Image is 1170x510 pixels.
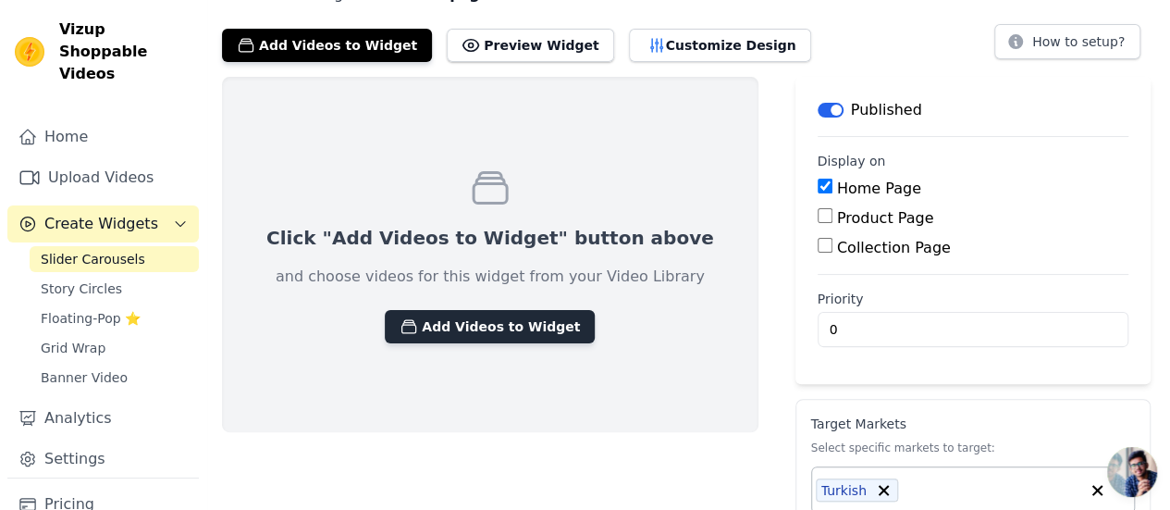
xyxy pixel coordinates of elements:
[629,29,811,62] button: Customize Design
[385,310,595,343] button: Add Videos to Widget
[811,441,1135,455] p: Select specific markets to target:
[266,225,714,251] p: Click "Add Videos to Widget" button above
[811,415,1135,433] p: Target Markets
[837,239,951,256] label: Collection Page
[1107,447,1157,497] div: Açık sohbet
[222,29,432,62] button: Add Videos to Widget
[7,118,199,155] a: Home
[851,99,922,121] p: Published
[994,37,1140,55] a: How to setup?
[30,335,199,361] a: Grid Wrap
[276,266,705,288] p: and choose videos for this widget from your Video Library
[30,276,199,302] a: Story Circles
[41,339,105,357] span: Grid Wrap
[30,305,199,331] a: Floating-Pop ⭐
[41,309,141,328] span: Floating-Pop ⭐
[7,441,199,478] a: Settings
[59,19,191,85] span: Vizup Shoppable Videos
[818,152,886,170] legend: Display on
[7,400,199,437] a: Analytics
[837,180,921,197] label: Home Page
[15,37,44,67] img: Vizup
[44,213,158,235] span: Create Widgets
[41,368,128,387] span: Banner Video
[41,250,145,268] span: Slider Carousels
[447,29,613,62] button: Preview Widget
[41,280,122,298] span: Story Circles
[30,365,199,391] a: Banner Video
[994,24,1140,59] button: How to setup?
[821,479,867,501] span: Turkish
[30,246,199,272] a: Slider Carousels
[837,209,934,227] label: Product Page
[7,159,199,196] a: Upload Videos
[818,290,1128,308] label: Priority
[7,205,199,243] button: Create Widgets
